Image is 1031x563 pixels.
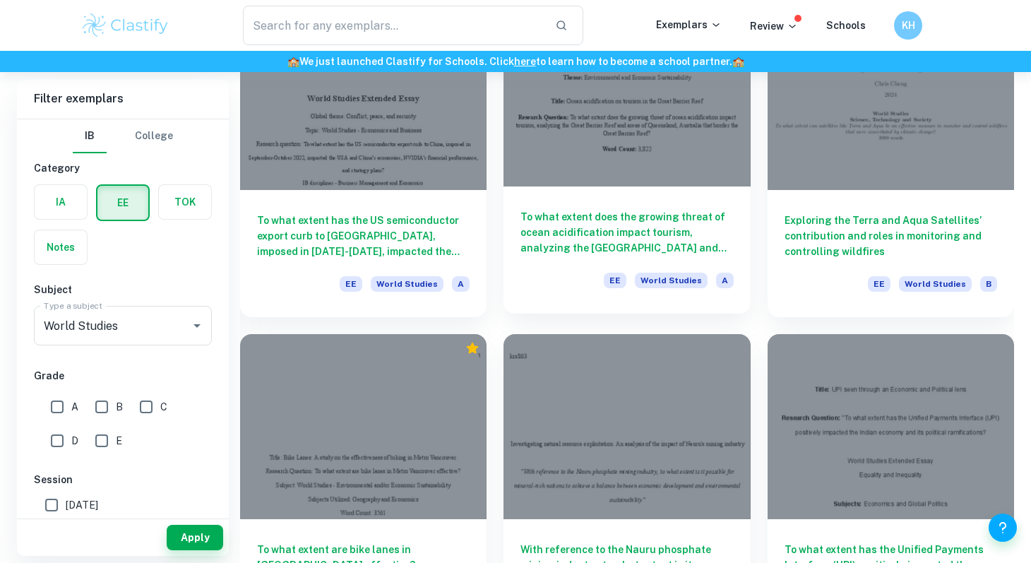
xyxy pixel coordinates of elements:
h6: Subject [34,282,212,297]
span: A [452,276,470,292]
span: A [71,399,78,415]
button: KH [894,11,922,40]
div: Premium [465,341,479,355]
h6: Exploring the Terra and Aqua Satellites’ contribution and roles in monitoring and controlling wil... [785,213,997,259]
h6: To what extent does the growing threat of ocean acidification impact tourism, analyzing the [GEOG... [520,209,733,256]
span: EE [868,276,890,292]
p: Review [750,18,798,34]
button: Help and Feedback [989,514,1017,542]
button: College [135,119,173,153]
span: E [116,433,122,449]
h6: KH [900,18,917,33]
span: [DATE] [66,497,98,513]
button: Open [187,316,207,336]
h6: We just launched Clastify for Schools. Click to learn how to become a school partner. [3,54,1028,69]
img: Clastify logo [81,11,170,40]
span: 🏫 [287,56,299,67]
button: TOK [159,185,211,219]
p: Exemplars [656,17,722,32]
span: D [71,433,78,449]
h6: To what extent has the US semiconductor export curb to [GEOGRAPHIC_DATA], imposed in [DATE]-[DATE... [257,213,470,259]
button: Apply [167,525,223,550]
div: Filter type choice [73,119,173,153]
span: EE [604,273,626,288]
h6: Filter exemplars [17,79,229,119]
span: A [716,273,734,288]
h6: Category [34,160,212,176]
input: Search for any exemplars... [243,6,544,45]
button: IB [73,119,107,153]
button: EE [97,186,148,220]
span: 🏫 [732,56,744,67]
a: To what extent has the US semiconductor export curb to [GEOGRAPHIC_DATA], imposed in [DATE]-[DATE... [240,5,487,317]
span: World Studies [899,276,972,292]
label: Type a subject [44,300,102,312]
a: Schools [826,20,866,31]
button: Notes [35,230,87,264]
span: B [116,399,123,415]
span: World Studies [371,276,443,292]
a: here [514,56,536,67]
span: B [980,276,997,292]
span: World Studies [635,273,708,288]
span: EE [340,276,362,292]
button: IA [35,185,87,219]
a: Exploring the Terra and Aqua Satellites’ contribution and roles in monitoring and controlling wil... [768,5,1014,317]
span: C [160,399,167,415]
h6: Session [34,472,212,487]
a: To what extent does the growing threat of ocean acidification impact tourism, analyzing the [GEOG... [503,5,750,317]
h6: Grade [34,368,212,384]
